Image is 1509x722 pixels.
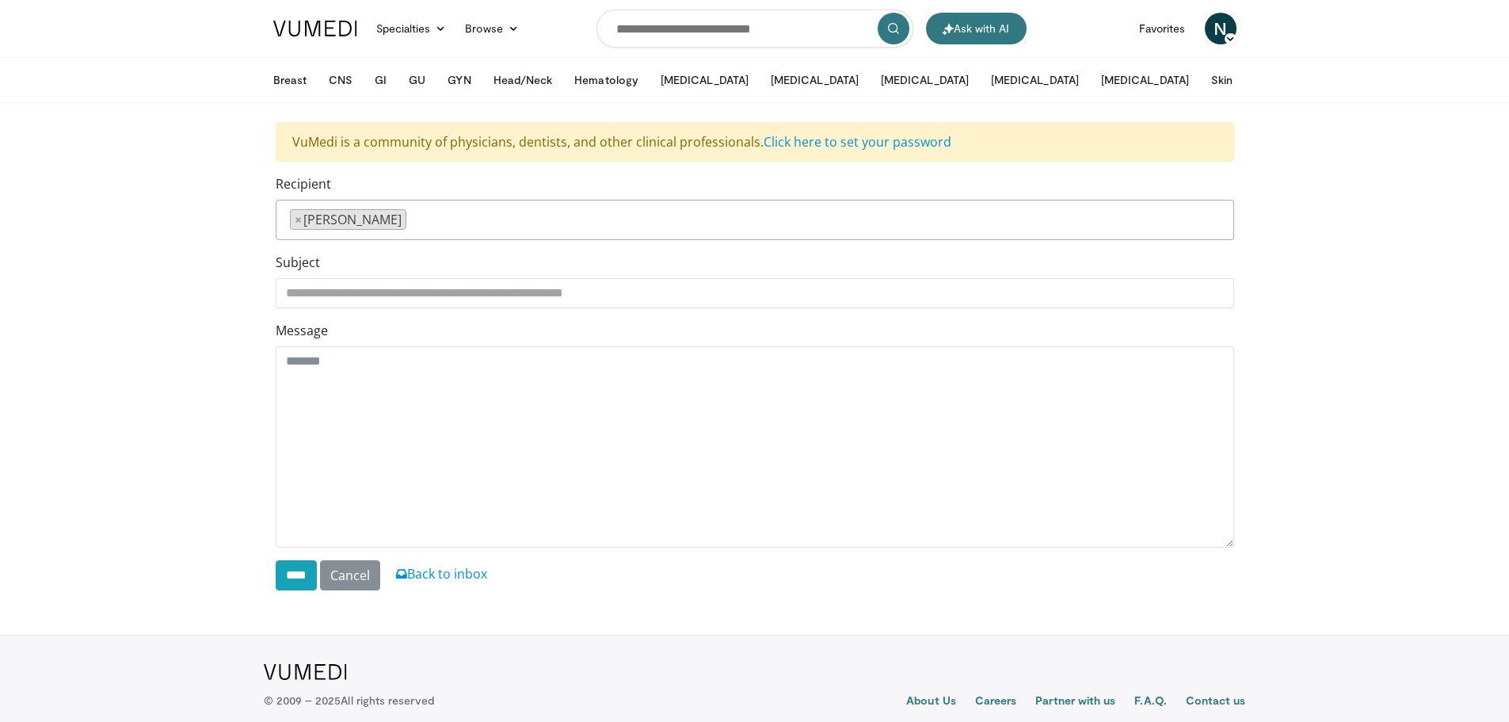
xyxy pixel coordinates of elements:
button: GYN [438,64,480,96]
div: VuMedi is a community of physicians, dentists, and other clinical professionals. [276,122,1234,162]
button: Head/Neck [484,64,562,96]
label: Message [276,321,328,340]
input: Search topics, interventions [596,10,913,48]
button: [MEDICAL_DATA] [1092,64,1198,96]
a: Click here to set your password [764,133,951,151]
a: Back to inbox [396,565,487,583]
a: Specialties [367,13,456,44]
button: [MEDICAL_DATA] [651,64,758,96]
a: Contact us [1186,693,1246,712]
a: Cancel [320,560,380,590]
li: Daniel Stover [290,209,406,230]
button: GU [399,64,435,96]
button: [MEDICAL_DATA] [981,64,1088,96]
button: Hematology [565,64,648,96]
span: All rights reserved [341,693,433,707]
label: Recipient [276,174,331,193]
a: Browse [455,13,528,44]
a: Partner with us [1035,693,1115,712]
button: CNS [319,64,362,96]
button: Ask with AI [926,13,1027,44]
button: GI [365,64,396,96]
a: About Us [906,693,956,712]
button: [MEDICAL_DATA] [761,64,868,96]
button: Breast [264,64,316,96]
button: Skin [1202,64,1242,96]
label: Subject [276,253,320,272]
a: Careers [975,693,1017,712]
a: Favorites [1130,13,1195,44]
button: [MEDICAL_DATA] [871,64,978,96]
img: VuMedi Logo [264,664,347,680]
p: © 2009 – 2025 [264,693,434,709]
a: N [1205,13,1237,44]
a: F.A.Q. [1134,693,1166,712]
span: × [295,210,302,229]
img: VuMedi Logo [273,21,357,36]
